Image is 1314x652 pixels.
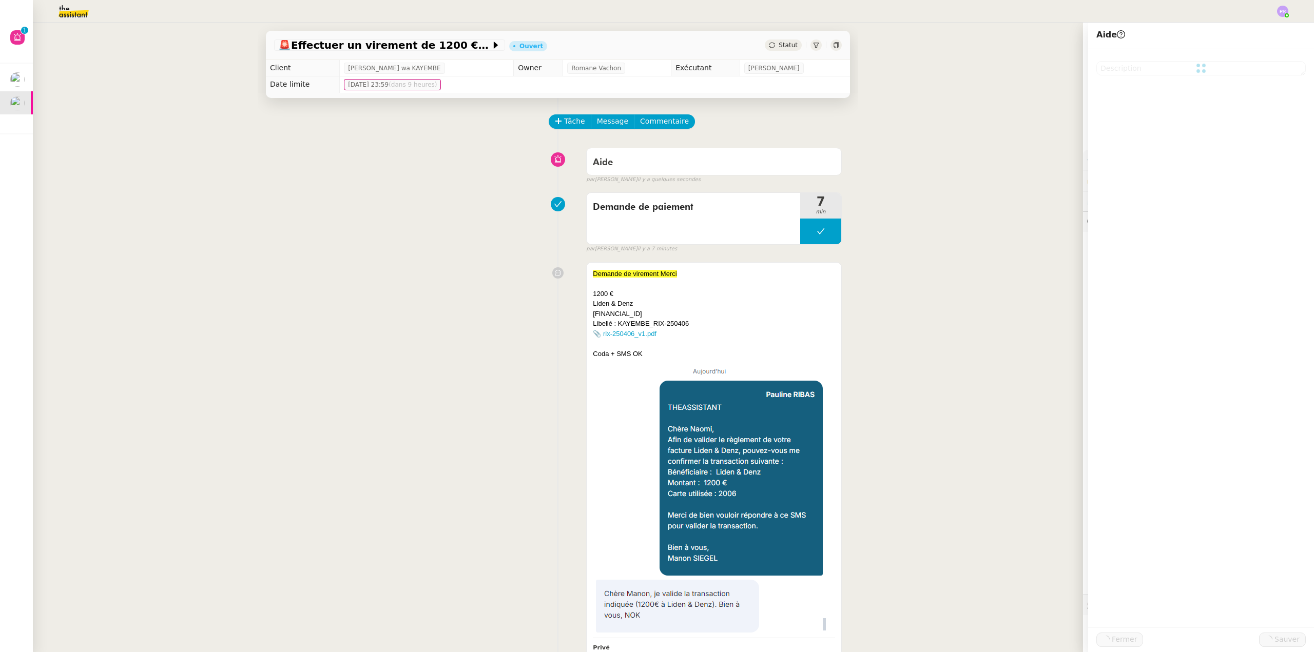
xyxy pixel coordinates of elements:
b: Privé [593,644,609,651]
img: users%2F47wLulqoDhMx0TTMwUcsFP5V2A23%2Favatar%2Fnokpict-removebg-preview-removebg-preview.png [10,96,25,110]
div: ⚙️Procédures [1083,150,1314,170]
p: 1 [23,27,27,36]
span: Effectuer un virement de 1200 € [DATE] [278,40,491,50]
span: il y a 7 minutes [637,245,677,253]
nz-badge-sup: 1 [21,27,28,34]
span: [PERSON_NAME] wa KAYEMBE [348,63,441,73]
div: 💬Commentaires 1 [1083,212,1314,232]
span: Aide [1096,30,1125,39]
div: Coda + SMS OK [593,349,835,359]
div: 🕵️Autres demandes en cours 16 [1083,595,1314,615]
td: Exécutant [671,60,740,76]
span: par [586,245,595,253]
span: [DATE] 23:59 [348,80,437,90]
img: uKszs1EcLAAAAAAElFTkSuQmCC [593,369,827,635]
span: par [586,175,595,184]
img: svg [1277,6,1288,17]
span: min [800,208,841,216]
span: Tâche [564,115,585,127]
div: 1200 € [593,289,835,299]
span: 💬 [1087,218,1171,226]
button: Commentaire [634,114,695,129]
button: Tâche [549,114,591,129]
span: Romane Vachon [571,63,621,73]
span: Aide [593,158,613,167]
span: il y a quelques secondes [637,175,701,184]
div: Liden & Denz [593,299,835,309]
div: 🔐Données client [1083,170,1314,190]
span: 7 [800,195,841,208]
div: Libellé : KAYEMBE_RIX-250406 [593,319,835,329]
td: Date limite [266,76,340,93]
button: Message [591,114,634,129]
span: Message [597,115,628,127]
img: users%2F47wLulqoDhMx0TTMwUcsFP5V2A23%2Favatar%2Fnokpict-removebg-preview-removebg-preview.png [10,72,25,87]
span: 🕵️ [1087,601,1219,609]
div: [FINANCIAL_ID] [593,309,835,319]
div: Ouvert [519,43,543,49]
div: ⏲️Tâches 7:08 [1083,191,1314,211]
small: [PERSON_NAME] [586,245,677,253]
span: ⚙️ [1087,154,1141,166]
span: Commentaire [640,115,689,127]
span: Statut [779,42,798,49]
span: Demande de paiement [593,200,794,215]
span: 🔐 [1087,174,1154,186]
span: ⏲️ [1087,197,1158,205]
span: (dans 9 heures) [389,81,437,88]
button: Fermer [1096,633,1143,647]
td: Client [266,60,340,76]
a: 📎 rix-250406_v1.pdf [593,330,656,338]
td: Owner [514,60,563,76]
small: [PERSON_NAME] [586,175,701,184]
span: Demande de virement Merci [593,270,677,278]
span: [PERSON_NAME] [748,63,800,73]
button: Sauver [1259,633,1306,647]
span: 🚨 [278,39,291,51]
